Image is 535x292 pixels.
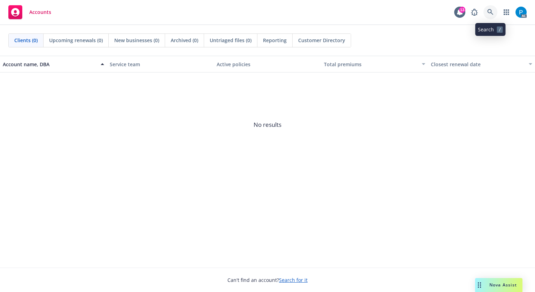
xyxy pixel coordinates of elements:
[171,37,198,44] span: Archived (0)
[217,61,318,68] div: Active policies
[3,61,96,68] div: Account name, DBA
[107,56,214,72] button: Service team
[428,56,535,72] button: Closest renewal date
[459,7,465,13] div: 13
[515,7,527,18] img: photo
[321,56,428,72] button: Total premiums
[298,37,345,44] span: Customer Directory
[279,277,308,283] a: Search for it
[114,37,159,44] span: New businesses (0)
[214,56,321,72] button: Active policies
[489,282,517,288] span: Nova Assist
[14,37,38,44] span: Clients (0)
[210,37,251,44] span: Untriaged files (0)
[49,37,103,44] span: Upcoming renewals (0)
[467,5,481,19] a: Report a Bug
[324,61,418,68] div: Total premiums
[475,278,522,292] button: Nova Assist
[263,37,287,44] span: Reporting
[483,5,497,19] a: Search
[499,5,513,19] a: Switch app
[227,276,308,284] span: Can't find an account?
[475,278,484,292] div: Drag to move
[6,2,54,22] a: Accounts
[110,61,211,68] div: Service team
[431,61,525,68] div: Closest renewal date
[29,9,51,15] span: Accounts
